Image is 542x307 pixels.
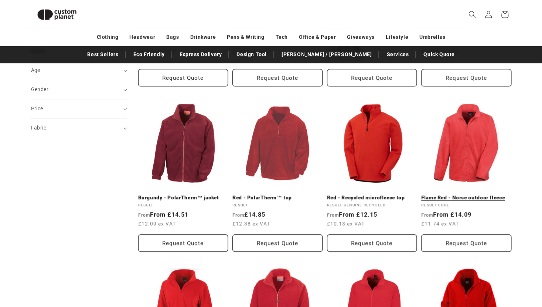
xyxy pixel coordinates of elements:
button: Request Quote [327,69,417,86]
button: Request Quote [232,69,323,86]
a: Pens & Writing [227,31,264,44]
summary: Fabric (0 selected) [31,118,127,137]
a: Lifestyle [386,31,408,44]
span: Fabric [31,125,46,131]
a: Giveaways [347,31,374,44]
a: Drinkware [190,31,216,44]
summary: Gender (0 selected) [31,80,127,99]
a: Office & Paper [299,31,336,44]
button: Request Quote [327,234,417,252]
a: Clothing [97,31,119,44]
a: Headwear [129,31,155,44]
a: Quick Quote [420,48,459,61]
a: Bags [166,31,179,44]
img: Custom Planet [31,3,83,26]
button: Request Quote [138,69,228,86]
a: Express Delivery [176,48,226,61]
summary: Price [31,99,127,118]
a: [PERSON_NAME] / [PERSON_NAME] [278,48,375,61]
a: Red - Recycled microfleece top [327,194,417,201]
a: Best Sellers [83,48,122,61]
a: Burgundy - PolarTherm™ jacket [138,194,228,201]
a: Umbrellas [419,31,445,44]
iframe: Chat Widget [419,227,542,307]
a: Services [383,48,412,61]
a: Red - PolarTherm™ top [232,194,323,201]
span: Age [31,67,40,73]
span: Price [31,106,43,111]
a: Design Tool [233,48,270,61]
summary: Search [464,6,480,23]
button: Request Quote [232,234,323,252]
button: Request Quote [138,234,228,252]
a: Tech [275,31,287,44]
a: Eco Friendly [129,48,168,61]
a: Flame Red - Norse outdoor fleece [421,194,511,201]
summary: Age (0 selected) [31,61,127,80]
span: Gender [31,86,48,92]
button: Request Quote [421,69,511,86]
